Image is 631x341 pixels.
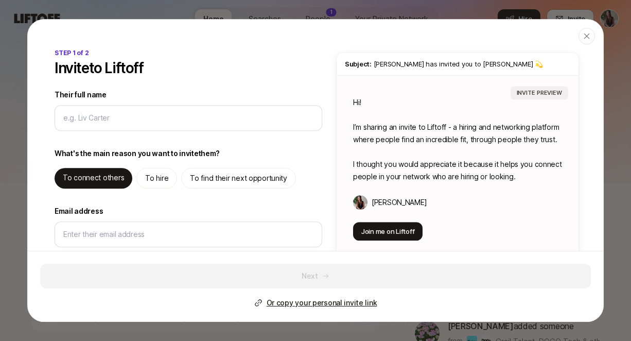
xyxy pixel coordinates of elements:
p: [PERSON_NAME] [372,196,427,209]
img: Ciara [353,195,367,210]
p: To hire [145,172,168,184]
p: Invite to Liftoff [55,60,144,76]
p: INVITE PREVIEW [517,88,562,97]
p: To connect others [63,172,124,184]
input: e.g. Liv Carter [63,112,313,124]
p: [PERSON_NAME] has invited you to [PERSON_NAME] 💫 [345,59,570,69]
p: Or copy your personal invite link [267,297,377,309]
label: Their full name [55,89,322,101]
p: STEP 1 of 2 [55,48,89,58]
p: To find their next opportunity [190,172,287,184]
button: Join me on Liftoff [353,222,423,241]
input: Enter their email address [63,228,313,241]
p: What's the main reason you want to invite them ? [55,147,220,160]
button: Or copy your personal invite link [254,297,377,309]
label: Email address [55,205,322,217]
p: Hi! I’m sharing an invite to Liftoff - a hiring and networking platform where people find an incr... [353,96,562,183]
span: Subject: [345,60,372,68]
